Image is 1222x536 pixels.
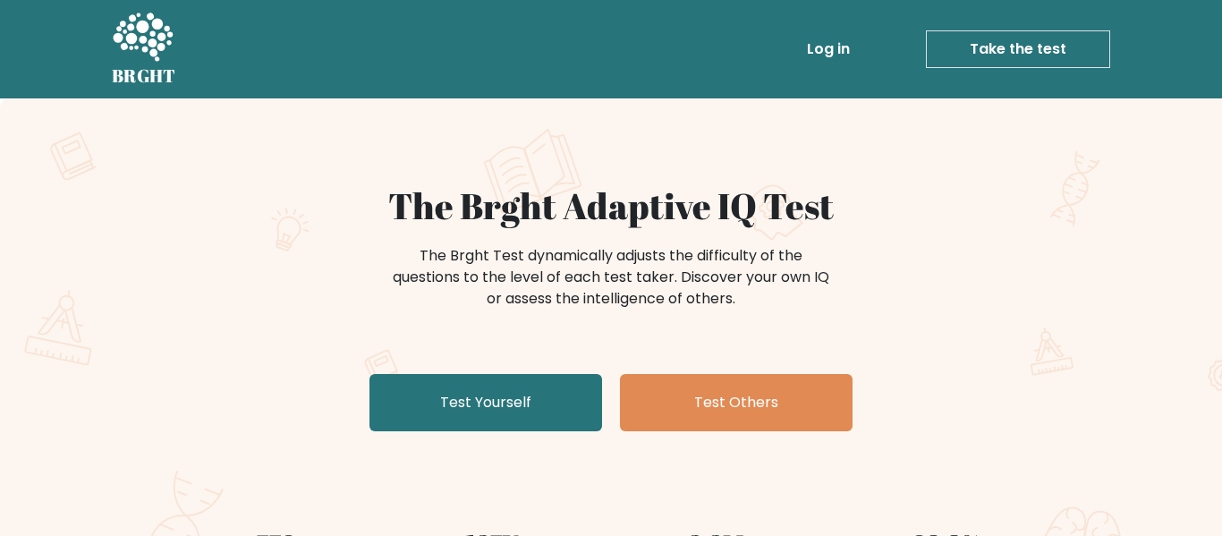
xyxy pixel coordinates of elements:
[620,374,853,431] a: Test Others
[369,374,602,431] a: Test Yourself
[174,184,1048,227] h1: The Brght Adaptive IQ Test
[926,30,1110,68] a: Take the test
[112,7,176,91] a: BRGHT
[800,31,857,67] a: Log in
[387,245,835,310] div: The Brght Test dynamically adjusts the difficulty of the questions to the level of each test take...
[112,65,176,87] h5: BRGHT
